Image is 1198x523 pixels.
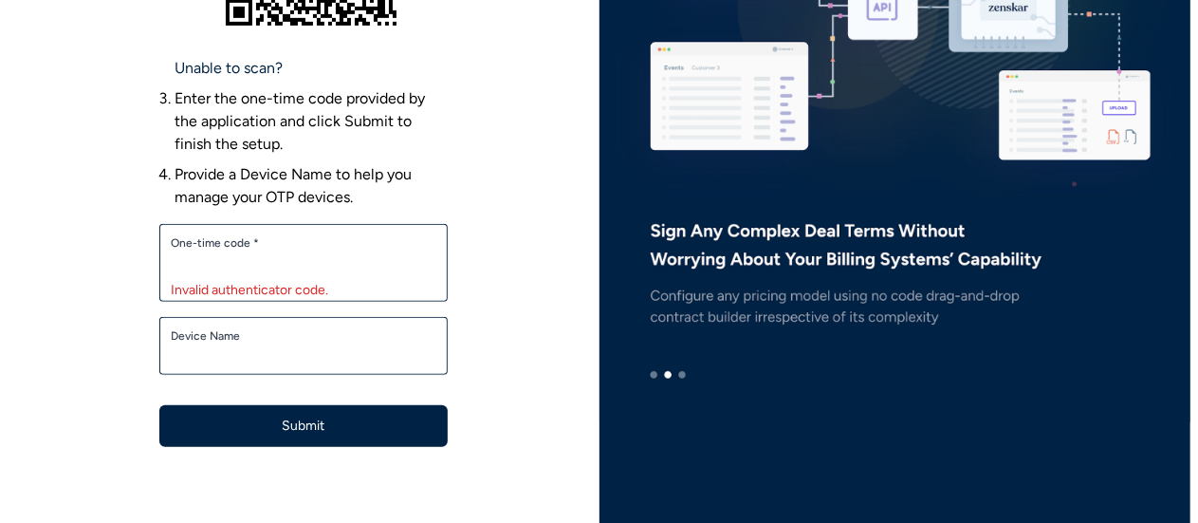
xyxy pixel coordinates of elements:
button: Submit [159,405,448,447]
label: Device Name [171,328,436,344]
li: Enter the one-time code provided by the application and click Submit to finish the setup. [175,87,448,156]
li: Provide a Device Name to help you manage your OTP devices. [175,163,448,209]
div: Invalid authenticator code. [171,281,436,300]
a: Unable to scan? [175,57,283,80]
label: One-time code * [171,235,436,251]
